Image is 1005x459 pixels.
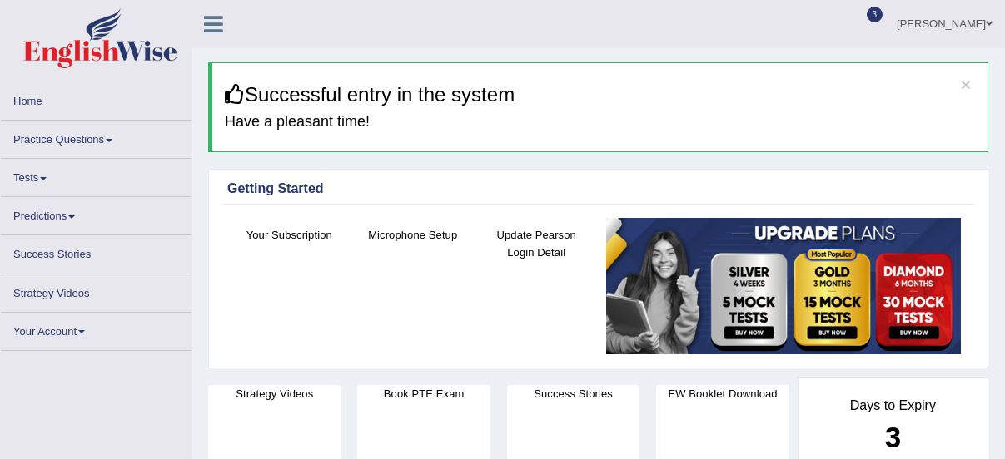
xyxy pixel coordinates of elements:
[1,159,191,191] a: Tests
[867,7,883,22] span: 3
[507,385,639,402] h4: Success Stories
[483,226,590,261] h4: Update Pearson Login Detail
[1,313,191,345] a: Your Account
[227,179,969,199] div: Getting Started
[1,121,191,153] a: Practice Questions
[357,385,490,402] h4: Book PTE Exam
[1,197,191,229] a: Predictions
[1,274,191,307] a: Strategy Videos
[359,226,465,244] h4: Microphone Setup
[236,226,342,244] h4: Your Subscription
[961,76,971,93] button: ×
[1,82,191,115] a: Home
[1,235,191,268] a: Success Stories
[656,385,789,402] h4: EW Booklet Download
[225,84,975,106] h3: Successful entry in the system
[817,398,969,413] h4: Days to Expiry
[885,421,901,453] b: 3
[606,218,961,355] img: small5.jpg
[225,114,975,131] h4: Have a pleasant time!
[208,385,341,402] h4: Strategy Videos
